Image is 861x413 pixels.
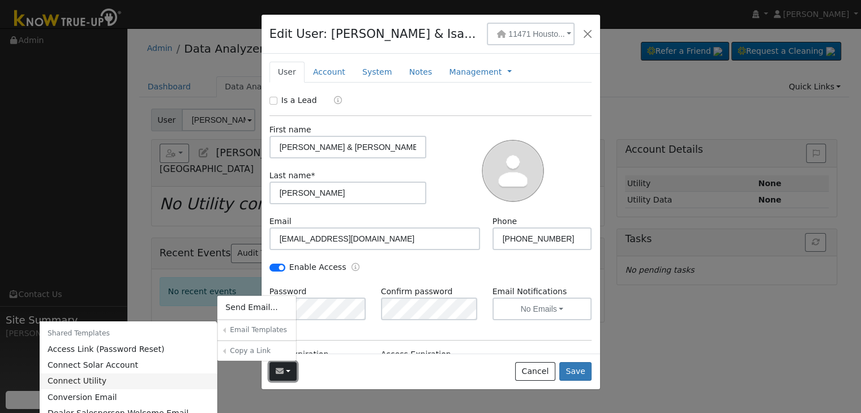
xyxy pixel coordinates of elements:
label: Access Expiration [381,349,451,360]
a: Connect Utility [40,373,218,389]
label: Email [269,216,292,227]
button: No Emails [492,298,592,320]
a: Send Email... [217,299,296,315]
label: Last name [269,170,315,182]
a: Copy a Link [226,345,296,357]
input: Is a Lead [269,97,277,105]
label: First name [269,124,311,136]
a: Access Link (Password Reset) [40,341,218,357]
button: molina6271@att.net [269,362,297,381]
label: Confirm password [381,286,453,298]
label: Password [269,286,307,298]
button: Cancel [515,362,555,381]
a: Conversion Email [40,389,218,405]
a: User [269,62,305,83]
span: Required [311,171,315,180]
a: System [354,62,401,83]
label: Enable Access [289,261,346,273]
label: Phone [492,216,517,227]
a: Email Templates [226,324,296,336]
a: Account [305,62,354,83]
label: Trial Expiration [269,349,329,360]
h6: Copy a Link [230,347,288,355]
a: Notes [400,62,440,83]
span: 11471 Housto... [508,29,564,38]
label: Email Notifications [492,286,592,298]
label: Is a Lead [281,94,317,106]
a: Lead [325,94,342,107]
h4: Edit User: [PERSON_NAME] & Isa... [269,25,476,43]
a: Connect Solar Account [40,357,218,373]
a: Enable Access [352,261,359,274]
button: Save [559,362,592,381]
button: 11471 Housto... [487,23,575,45]
h6: Email Templates [230,326,288,334]
a: Management [449,66,502,78]
h6: Shared Templates [40,325,218,341]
